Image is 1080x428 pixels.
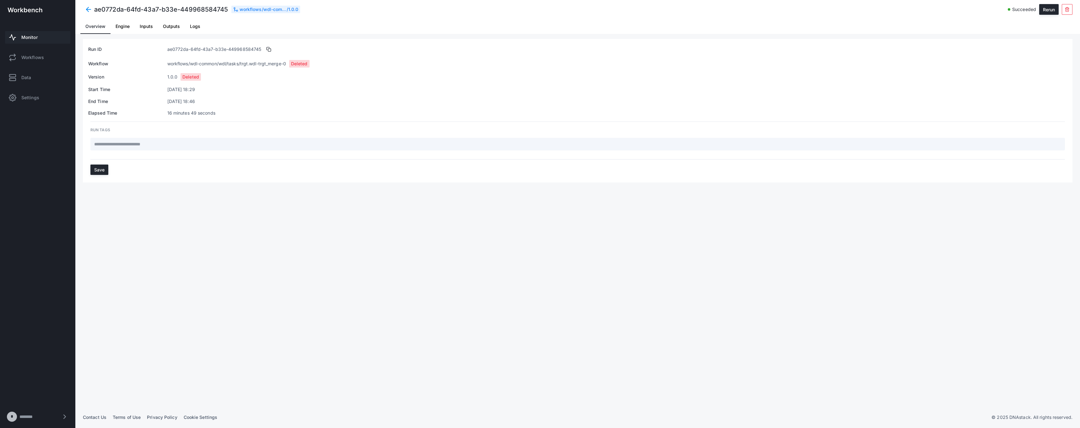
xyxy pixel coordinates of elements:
div: 1.0.0 [288,6,299,13]
span: Succeeded [1012,6,1036,13]
td: Version [88,73,167,80]
h4: ae0772da-64fd-43a7-b33e-449968584745 [94,5,228,14]
div: workflows/wdl-common/wdl/tasks/trgt.wdl-trgt_merge-0 [240,6,287,13]
span: Logs [190,24,200,29]
span: Workflows [21,54,44,61]
span: ae0772da-64fd-43a7-b33e-449968584745 [167,46,262,52]
td: End Time [88,98,167,105]
a: Privacy Policy [147,414,177,420]
td: Elapsed Time [88,110,167,116]
td: 16 minutes 49 seconds [167,110,1067,116]
span: Deleted [291,61,308,67]
span: Overview [85,24,105,29]
td: Start Time [88,86,167,93]
a: Data [5,71,70,84]
div: RUN TAGS [90,127,1065,133]
span: 1.0.0 [167,74,178,80]
img: workbench-logo-white.svg [8,8,42,13]
span: Settings [21,95,39,101]
a: Workflows [5,51,70,64]
td: [DATE] 18:29 [167,86,1067,93]
td: [DATE] 18:46 [167,98,1067,105]
a: Contact Us [83,414,106,420]
button: Rerun [1039,4,1059,15]
a: Cookie Settings [184,414,218,420]
a: Settings [5,91,70,104]
span: workflows/wdl-common/wdl/tasks/trgt.wdl-trgt_merge-0 [167,61,286,67]
div: / [231,6,300,13]
td: Run ID [88,46,167,53]
span: Engine [116,24,130,29]
span: Deleted [182,74,199,80]
span: Inputs [140,24,153,29]
td: Workflow [88,60,167,67]
span: Data [21,74,31,81]
button: Save [90,165,108,175]
span: Monitor [21,34,38,41]
a: Terms of Use [113,414,141,420]
p: © 2025 DNAstack. All rights reserved. [991,414,1072,420]
a: Monitor [5,31,70,44]
span: Outputs [163,24,180,29]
